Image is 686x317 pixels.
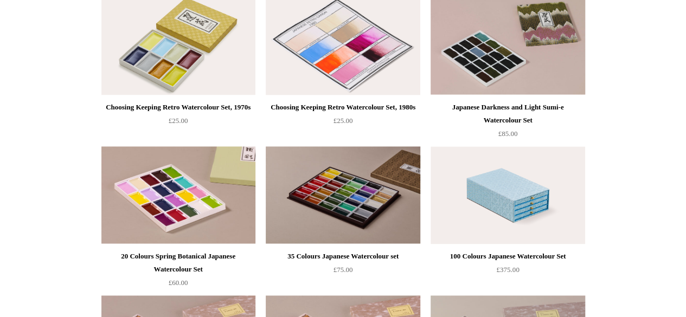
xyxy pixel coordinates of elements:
a: Choosing Keeping Retro Watercolour Set, 1970s £25.00 [101,101,255,145]
a: 35 Colours Japanese Watercolour set £75.00 [266,250,420,294]
div: Choosing Keeping Retro Watercolour Set, 1970s [104,101,253,114]
span: £25.00 [169,117,188,125]
span: £60.00 [169,279,188,287]
div: Japanese Darkness and Light Sumi-e Watercolour Set [433,101,582,127]
a: 100 Colours Japanese Watercolour Set £375.00 [431,250,585,294]
div: 100 Colours Japanese Watercolour Set [433,250,582,263]
a: Choosing Keeping Retro Watercolour Set, 1980s £25.00 [266,101,420,145]
a: 20 Colours Spring Botanical Japanese Watercolour Set £60.00 [101,250,255,294]
span: £85.00 [498,130,518,138]
img: 20 Colours Spring Botanical Japanese Watercolour Set [101,146,255,244]
div: 20 Colours Spring Botanical Japanese Watercolour Set [104,250,253,276]
a: 20 Colours Spring Botanical Japanese Watercolour Set 20 Colours Spring Botanical Japanese Waterco... [101,146,255,244]
a: Japanese Darkness and Light Sumi-e Watercolour Set £85.00 [431,101,585,145]
img: 100 Colours Japanese Watercolour Set [431,146,585,244]
span: £75.00 [334,266,353,274]
div: 35 Colours Japanese Watercolour set [268,250,417,263]
span: £375.00 [496,266,519,274]
a: 35 Colours Japanese Watercolour set 35 Colours Japanese Watercolour set [266,146,420,244]
div: Choosing Keeping Retro Watercolour Set, 1980s [268,101,417,114]
span: £25.00 [334,117,353,125]
a: 100 Colours Japanese Watercolour Set 100 Colours Japanese Watercolour Set [431,146,585,244]
img: 35 Colours Japanese Watercolour set [266,146,420,244]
